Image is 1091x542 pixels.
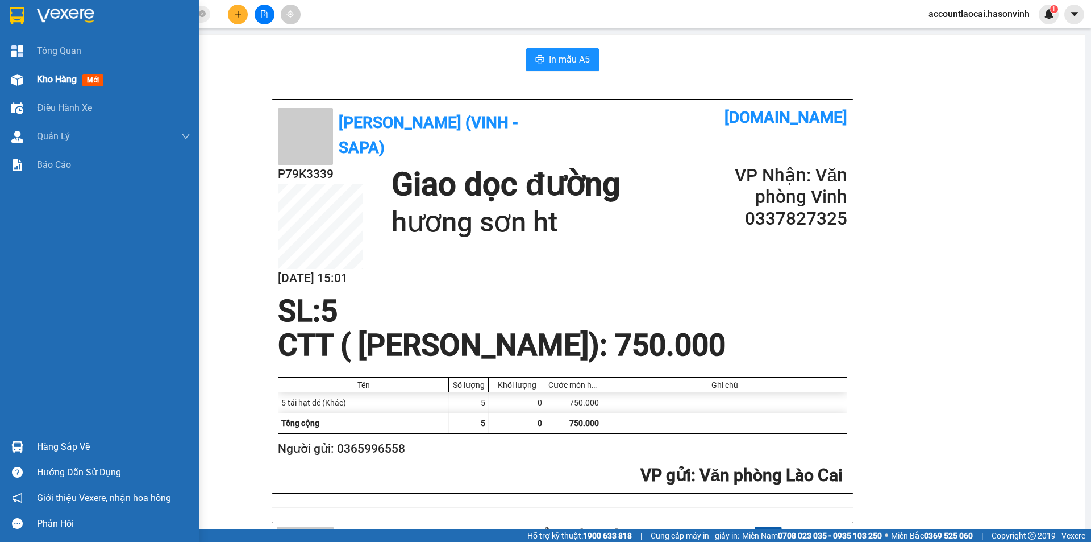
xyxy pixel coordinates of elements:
[1069,9,1080,19] span: caret-down
[199,9,206,20] span: close-circle
[919,7,1039,21] span: accountlaocai.hasonvinh
[924,531,973,540] strong: 0369 525 060
[37,74,77,85] span: Kho hàng
[12,493,23,503] span: notification
[449,392,489,413] div: 5
[549,52,590,67] span: In mẫu A5
[392,204,620,241] h1: hương sơn ht
[37,464,190,481] div: Hướng dẫn sử dụng
[48,14,170,58] b: [PERSON_NAME] (Vinh - Sapa)
[481,419,485,428] span: 5
[10,7,24,24] img: logo-vxr
[548,380,599,390] div: Cước món hàng
[11,45,23,57] img: dashboard-icon
[12,467,23,478] span: question-circle
[37,158,71,172] span: Báo cáo
[392,165,620,204] h1: Giao dọc đường
[981,529,983,542] span: |
[82,74,103,86] span: mới
[640,529,642,542] span: |
[37,129,70,143] span: Quản Lý
[452,380,485,390] div: Số lượng
[1050,5,1058,13] sup: 1
[339,113,518,157] b: [PERSON_NAME] (Vinh - Sapa)
[278,464,843,487] h2: : Văn phòng Lào Cai
[60,66,210,144] h1: Giao dọc đường
[281,380,445,390] div: Tên
[255,5,274,24] button: file-add
[535,55,544,65] span: printer
[12,518,23,529] span: message
[278,293,320,329] span: SL:
[527,529,632,542] span: Hỗ trợ kỹ thuật:
[1052,5,1056,13] span: 1
[286,10,294,18] span: aim
[281,5,301,24] button: aim
[11,102,23,114] img: warehouse-icon
[281,419,319,428] span: Tổng cộng
[526,48,599,71] button: printerIn mẫu A5
[37,44,81,58] span: Tổng Quan
[37,491,171,505] span: Giới thiệu Vexere, nhận hoa hồng
[1044,9,1054,19] img: icon-new-feature
[278,392,449,413] div: 5 tải hạt dẻ (Khác)
[583,531,632,540] strong: 1900 633 818
[6,66,91,85] h2: P79K3339
[489,392,545,413] div: 0
[569,419,599,428] span: 750.000
[724,108,847,127] b: [DOMAIN_NAME]
[711,208,847,230] h2: 0337827325
[11,131,23,143] img: warehouse-icon
[37,101,92,115] span: Điều hành xe
[11,74,23,86] img: warehouse-icon
[37,438,190,456] div: Hàng sắp về
[492,380,542,390] div: Khối lượng
[278,269,363,288] h2: [DATE] 15:01
[1028,532,1036,540] span: copyright
[538,419,542,428] span: 0
[788,528,848,537] b: [DOMAIN_NAME]
[742,529,882,542] span: Miền Nam
[271,328,732,362] div: CTT ( [PERSON_NAME]) : 750.000
[260,10,268,18] span: file-add
[228,5,248,24] button: plus
[181,132,190,141] span: down
[11,159,23,171] img: solution-icon
[651,529,739,542] span: Cung cấp máy in - giấy in:
[37,515,190,532] div: Phản hồi
[640,465,691,485] span: VP gửi
[1064,5,1084,24] button: caret-down
[234,10,242,18] span: plus
[278,165,363,184] h2: P79K3339
[885,533,888,538] span: ⚪️
[711,165,847,208] h2: VP Nhận: Văn phòng Vinh
[152,9,274,28] b: [DOMAIN_NAME]
[199,10,206,17] span: close-circle
[278,440,843,458] h2: Người gửi: 0365996558
[778,531,882,540] strong: 0708 023 035 - 0935 103 250
[545,392,602,413] div: 750.000
[320,293,338,329] span: 5
[605,380,844,390] div: Ghi chú
[11,441,23,453] img: warehouse-icon
[891,529,973,542] span: Miền Bắc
